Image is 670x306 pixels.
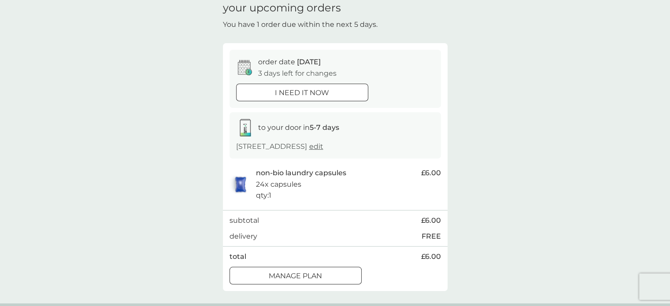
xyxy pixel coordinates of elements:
p: qty : 1 [256,190,271,201]
p: FREE [422,231,441,242]
p: 3 days left for changes [258,68,337,79]
p: i need it now [275,87,329,99]
button: i need it now [236,84,368,101]
a: edit [309,142,323,151]
span: [DATE] [297,58,321,66]
p: 24x capsules [256,179,301,190]
p: You have 1 order due within the next 5 days. [223,19,378,30]
button: Manage plan [230,267,362,284]
span: £6.00 [421,251,441,262]
p: Manage plan [269,270,322,282]
h1: your upcoming orders [223,2,341,15]
p: delivery [230,231,257,242]
p: order date [258,56,321,68]
p: subtotal [230,215,259,226]
p: non-bio laundry capsules [256,167,346,179]
strong: 5-7 days [310,123,339,132]
span: £6.00 [421,215,441,226]
span: £6.00 [421,167,441,179]
p: [STREET_ADDRESS] [236,141,323,152]
p: total [230,251,246,262]
span: to your door in [258,123,339,132]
